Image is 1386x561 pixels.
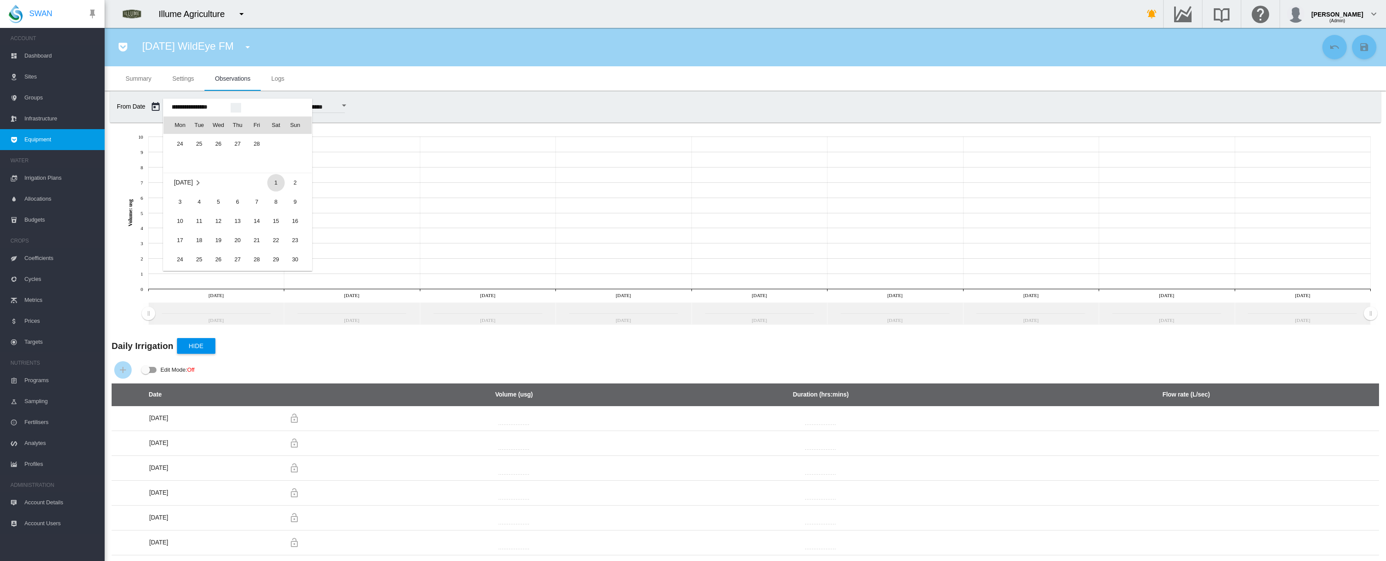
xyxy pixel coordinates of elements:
td: Saturday March 29 2025 [266,250,286,269]
td: Wednesday March 19 2025 [209,231,228,250]
span: 22 [267,232,285,249]
span: [DATE] [174,179,193,186]
span: 5 [210,193,227,211]
td: Sunday March 30 2025 [286,250,312,269]
td: Thursday March 20 2025 [228,231,247,250]
td: Tuesday February 25 2025 [190,134,209,154]
th: Sat [266,116,286,134]
span: 2 [286,174,304,192]
td: Sunday March 16 2025 [286,212,312,231]
td: Friday March 14 2025 [247,212,266,231]
td: Sunday March 2 2025 [286,173,312,192]
span: 27 [229,251,246,268]
td: Thursday March 6 2025 [228,192,247,212]
span: 30 [286,251,304,268]
tr: Week 1 [163,173,312,192]
th: Wed [209,116,228,134]
span: 21 [248,232,266,249]
td: Tuesday March 4 2025 [190,192,209,212]
td: March 2025 [163,173,228,192]
span: 25 [191,135,208,153]
span: 9 [286,193,304,211]
td: Thursday February 27 2025 [228,134,247,154]
span: 7 [248,193,266,211]
td: Friday March 28 2025 [247,250,266,269]
span: 16 [286,212,304,230]
span: 10 [171,212,189,230]
td: Monday March 24 2025 [163,250,190,269]
span: 26 [210,251,227,268]
td: Saturday March 22 2025 [266,231,286,250]
td: Sunday March 9 2025 [286,192,312,212]
span: 28 [248,135,266,153]
span: 23 [286,232,304,249]
td: Monday March 3 2025 [163,192,190,212]
th: Sun [286,116,312,134]
span: 20 [229,232,246,249]
md-calendar: Calendar [163,116,312,270]
span: 29 [267,251,285,268]
span: 19 [210,232,227,249]
span: 15 [267,212,285,230]
td: Tuesday March 25 2025 [190,250,209,269]
span: 4 [191,193,208,211]
th: Tue [190,116,209,134]
span: 17 [171,232,189,249]
td: Monday March 17 2025 [163,231,190,250]
td: Saturday March 1 2025 [266,173,286,192]
td: Friday March 21 2025 [247,231,266,250]
span: 14 [248,212,266,230]
span: 26 [210,135,227,153]
td: Wednesday March 12 2025 [209,212,228,231]
td: Monday February 24 2025 [163,134,190,154]
span: 24 [171,251,189,268]
tr: Week 2 [163,192,312,212]
span: 25 [191,251,208,268]
td: Wednesday February 26 2025 [209,134,228,154]
td: Friday March 7 2025 [247,192,266,212]
span: 11 [191,212,208,230]
tr: Week 4 [163,231,312,250]
span: 28 [248,251,266,268]
td: Wednesday March 5 2025 [209,192,228,212]
span: 18 [191,232,208,249]
td: Thursday March 13 2025 [228,212,247,231]
tr: Week 5 [163,134,312,154]
span: 1 [267,174,285,192]
td: Sunday March 23 2025 [286,231,312,250]
span: 24 [171,135,189,153]
span: 8 [267,193,285,211]
td: Thursday March 27 2025 [228,250,247,269]
td: Saturday March 8 2025 [266,192,286,212]
tr: Week 5 [163,250,312,269]
th: Fri [247,116,266,134]
tr: Week undefined [163,154,312,173]
span: 6 [229,193,246,211]
td: Friday February 28 2025 [247,134,266,154]
span: 12 [210,212,227,230]
td: Wednesday March 26 2025 [209,250,228,269]
td: Tuesday March 11 2025 [190,212,209,231]
td: Saturday March 15 2025 [266,212,286,231]
span: 13 [229,212,246,230]
td: Tuesday March 18 2025 [190,231,209,250]
td: Monday March 10 2025 [163,212,190,231]
span: 27 [229,135,246,153]
span: 3 [171,193,189,211]
tr: Week 3 [163,212,312,231]
th: Thu [228,116,247,134]
th: Mon [163,116,190,134]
